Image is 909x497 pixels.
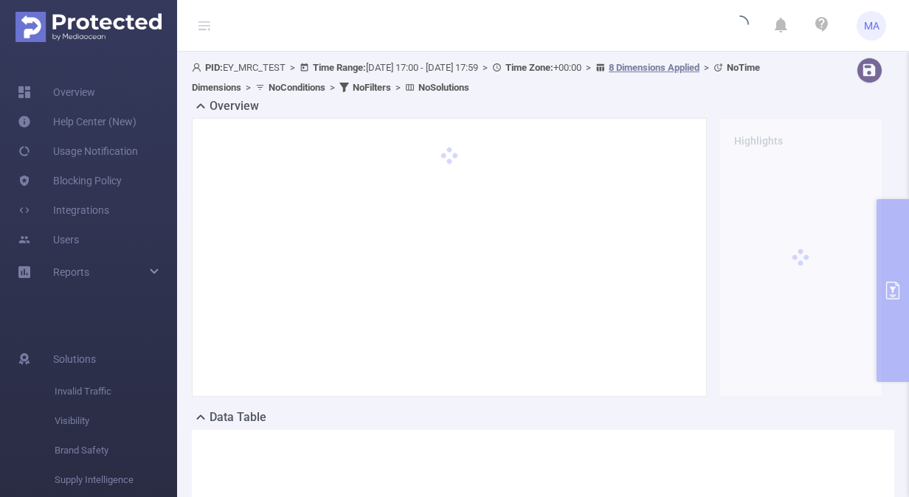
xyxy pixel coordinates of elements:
[18,136,138,166] a: Usage Notification
[325,82,339,93] span: >
[55,406,177,436] span: Visibility
[18,195,109,225] a: Integrations
[55,436,177,465] span: Brand Safety
[18,166,122,195] a: Blocking Policy
[53,344,96,374] span: Solutions
[192,63,205,72] i: icon: user
[18,77,95,107] a: Overview
[699,62,713,73] span: >
[581,62,595,73] span: >
[731,15,749,36] i: icon: loading
[55,377,177,406] span: Invalid Traffic
[418,82,469,93] b: No Solutions
[55,465,177,495] span: Supply Intelligence
[210,97,259,115] h2: Overview
[205,62,223,73] b: PID:
[391,82,405,93] span: >
[286,62,300,73] span: >
[192,62,760,93] span: EY_MRC_TEST [DATE] 17:00 - [DATE] 17:59 +00:00
[210,409,266,426] h2: Data Table
[18,225,79,254] a: Users
[505,62,553,73] b: Time Zone:
[353,82,391,93] b: No Filters
[53,266,89,278] span: Reports
[269,82,325,93] b: No Conditions
[18,107,136,136] a: Help Center (New)
[241,82,255,93] span: >
[15,12,162,42] img: Protected Media
[478,62,492,73] span: >
[609,62,699,73] u: 8 Dimensions Applied
[864,11,879,41] span: MA
[313,62,366,73] b: Time Range:
[53,257,89,287] a: Reports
